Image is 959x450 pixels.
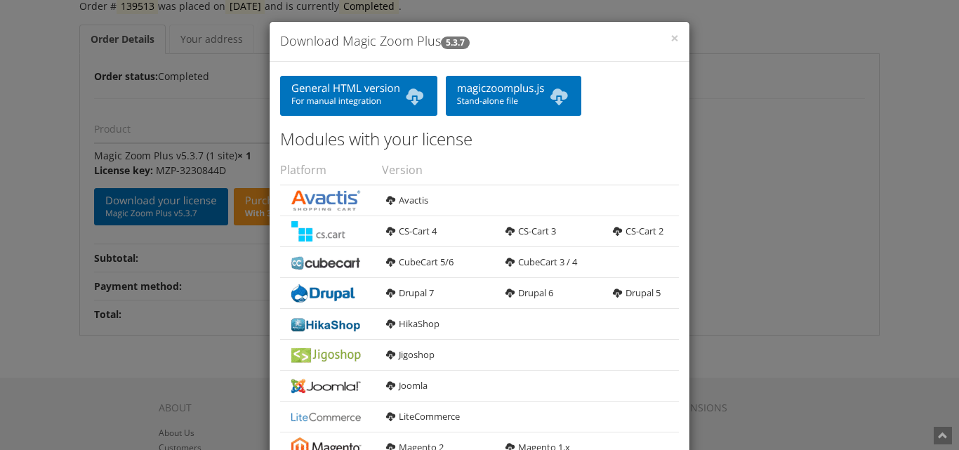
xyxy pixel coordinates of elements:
th: Version [382,155,679,185]
a: General HTML versionFor manual integration [280,76,437,116]
td: Magic Zoom Plus v5.3.7 (1 site) [94,143,402,244]
a: magiczoomplus.jsStand-alone file [446,76,582,116]
th: Platform [280,155,382,185]
a: Avactis [386,194,428,206]
a: Jigoshop [386,348,435,361]
a: Drupal 5 [613,286,661,299]
a: LiteCommerce [386,410,460,423]
b: 5.3.7 [441,37,470,49]
a: CS-Cart 4 [386,225,437,237]
a: Joomla [386,379,428,392]
button: Close [670,31,679,46]
a: CS-Cart 3 [505,225,556,237]
a: CubeCart 3 / 4 [505,256,577,268]
a: CubeCart 5/6 [386,256,454,268]
a: CS-Cart 2 [613,225,663,237]
a: Drupal 7 [386,286,434,299]
h3: Modules with your license [280,130,679,148]
span: × [670,28,679,48]
a: HikaShop [386,317,439,330]
a: Drupal 6 [505,286,553,299]
h4: Download Magic Zoom Plus [280,32,679,51]
span: For manual integration [291,95,426,107]
span: Stand-alone file [457,95,571,107]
